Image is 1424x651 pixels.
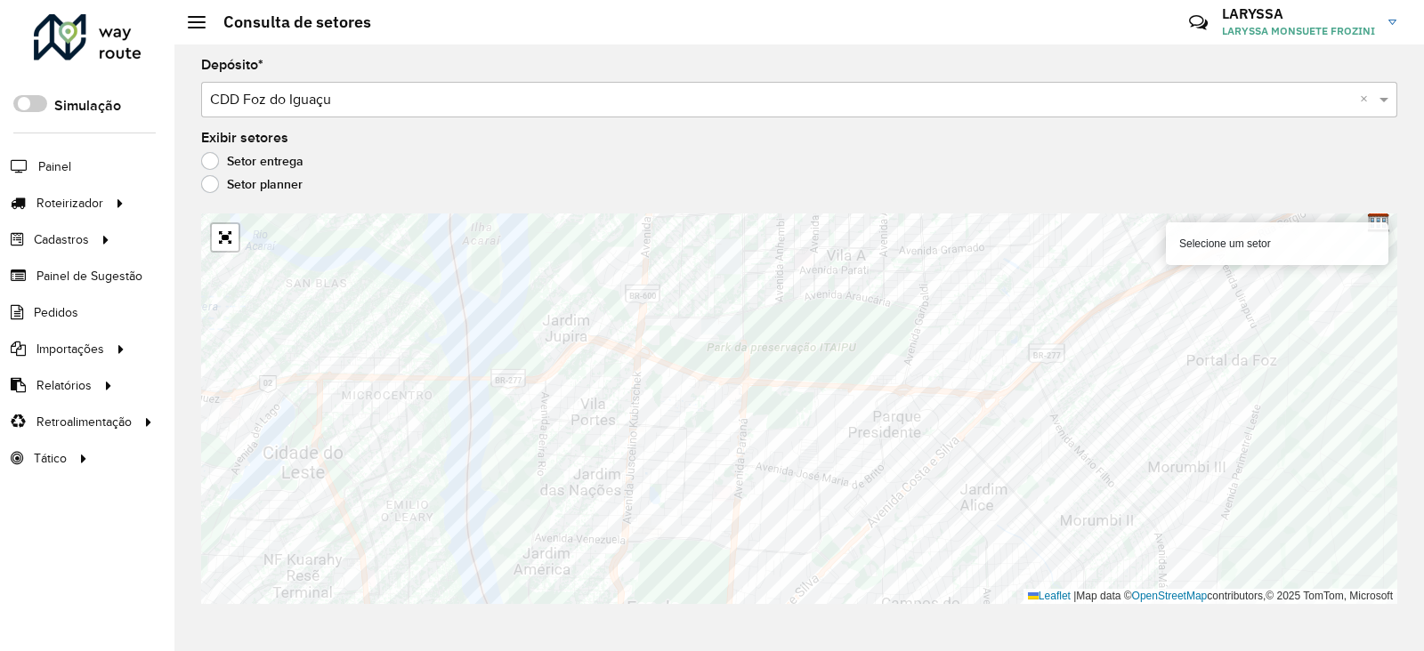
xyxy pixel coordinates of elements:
[36,340,104,358] span: Importações
[212,224,239,251] a: Abrir mapa em tela cheia
[201,54,263,76] label: Depósito
[1132,590,1208,602] a: OpenStreetMap
[34,303,78,322] span: Pedidos
[1166,222,1388,265] div: Selecione um setor
[36,376,92,395] span: Relatórios
[1360,89,1375,110] span: Clear all
[201,175,303,193] label: Setor planner
[1179,4,1218,42] a: Contato Rápido
[201,152,303,170] label: Setor entrega
[206,12,371,32] h2: Consulta de setores
[1222,5,1375,22] h3: LARYSSA
[1073,590,1076,602] span: |
[36,267,142,285] span: Painel de Sugestão
[34,230,89,249] span: Cadastros
[36,413,132,431] span: Retroalimentação
[34,449,67,468] span: Tático
[1222,23,1375,39] span: LARYSSA MONSUETE FROZINI
[1028,590,1071,602] a: Leaflet
[36,194,103,213] span: Roteirizador
[38,157,71,176] span: Painel
[201,127,288,149] label: Exibir setores
[54,95,121,117] label: Simulação
[1023,589,1397,604] div: Map data © contributors,© 2025 TomTom, Microsoft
